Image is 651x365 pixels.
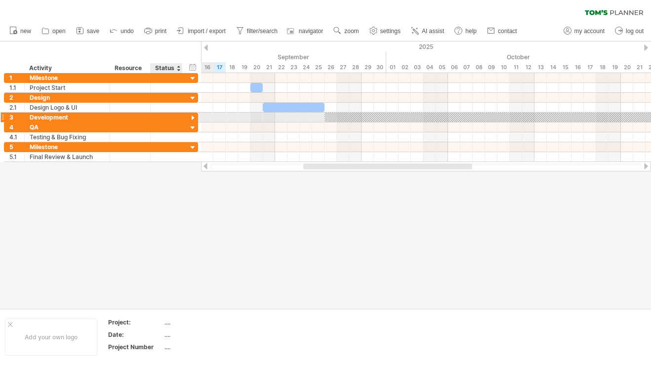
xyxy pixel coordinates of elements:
a: undo [107,25,137,38]
a: AI assist [408,25,447,38]
div: Friday, 10 October 2025 [497,62,510,73]
a: log out [612,25,647,38]
div: Saturday, 20 September 2025 [250,62,263,73]
span: import / export [188,28,226,35]
div: 5 [9,142,24,152]
span: print [155,28,166,35]
div: 3 [9,113,24,122]
div: Development [30,113,105,122]
div: Tuesday, 7 October 2025 [460,62,473,73]
div: Monday, 22 September 2025 [275,62,287,73]
div: September 2025 [16,52,386,62]
div: Saturday, 11 October 2025 [510,62,522,73]
span: navigator [299,28,323,35]
div: Project Number [108,343,163,351]
div: Final Review & Launch [30,152,105,162]
div: 1.1 [9,83,24,92]
div: Project: [108,318,163,326]
div: .... [164,330,247,339]
div: 5.1 [9,152,24,162]
div: Monday, 13 October 2025 [534,62,547,73]
div: Sunday, 12 October 2025 [522,62,534,73]
div: QA [30,122,105,132]
div: Friday, 19 September 2025 [238,62,250,73]
span: log out [626,28,644,35]
span: my account [574,28,605,35]
div: Date: [108,330,163,339]
div: 4.1 [9,132,24,142]
div: Add your own logo [5,319,97,356]
a: open [39,25,69,38]
span: new [20,28,31,35]
a: new [7,25,34,38]
div: Wednesday, 15 October 2025 [559,62,571,73]
a: navigator [285,25,326,38]
div: Sunday, 28 September 2025 [349,62,362,73]
a: import / export [174,25,229,38]
div: Thursday, 18 September 2025 [226,62,238,73]
div: Saturday, 18 October 2025 [596,62,609,73]
div: Resource [115,63,145,73]
div: Thursday, 9 October 2025 [485,62,497,73]
div: Wednesday, 24 September 2025 [300,62,312,73]
span: AI assist [422,28,444,35]
div: Tuesday, 14 October 2025 [547,62,559,73]
div: Friday, 26 September 2025 [325,62,337,73]
div: Design Logo & UI [30,103,105,112]
div: Monday, 29 September 2025 [362,62,374,73]
div: 2.1 [9,103,24,112]
a: zoom [331,25,362,38]
div: Wednesday, 17 September 2025 [213,62,226,73]
div: Tuesday, 30 September 2025 [374,62,386,73]
div: Wednesday, 1 October 2025 [386,62,399,73]
div: Saturday, 4 October 2025 [423,62,436,73]
a: filter/search [234,25,281,38]
span: open [52,28,66,35]
div: 1 [9,73,24,82]
div: Project Start [30,83,105,92]
div: Tuesday, 16 September 2025 [201,62,213,73]
div: Milestone [30,142,105,152]
div: Tuesday, 21 October 2025 [633,62,646,73]
div: Activity [29,63,104,73]
div: Friday, 17 October 2025 [584,62,596,73]
div: Wednesday, 8 October 2025 [473,62,485,73]
div: Monday, 6 October 2025 [448,62,460,73]
div: .... [164,318,247,326]
span: save [87,28,99,35]
a: my account [561,25,608,38]
a: print [142,25,169,38]
span: filter/search [247,28,278,35]
div: Sunday, 21 September 2025 [263,62,275,73]
div: Sunday, 19 October 2025 [609,62,621,73]
div: Monday, 20 October 2025 [621,62,633,73]
div: Saturday, 27 September 2025 [337,62,349,73]
a: contact [485,25,520,38]
span: contact [498,28,517,35]
span: undo [121,28,134,35]
span: help [465,28,477,35]
div: Milestone [30,73,105,82]
div: Design [30,93,105,102]
a: settings [367,25,404,38]
span: zoom [344,28,359,35]
div: .... [164,343,247,351]
div: Thursday, 25 September 2025 [312,62,325,73]
span: settings [380,28,401,35]
div: 2 [9,93,24,102]
a: save [74,25,102,38]
div: Sunday, 5 October 2025 [436,62,448,73]
div: 4 [9,122,24,132]
div: Testing & Bug Fixing [30,132,105,142]
a: help [452,25,480,38]
div: Thursday, 16 October 2025 [571,62,584,73]
div: Tuesday, 23 September 2025 [287,62,300,73]
div: Friday, 3 October 2025 [411,62,423,73]
div: Thursday, 2 October 2025 [399,62,411,73]
div: Status [155,63,177,73]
